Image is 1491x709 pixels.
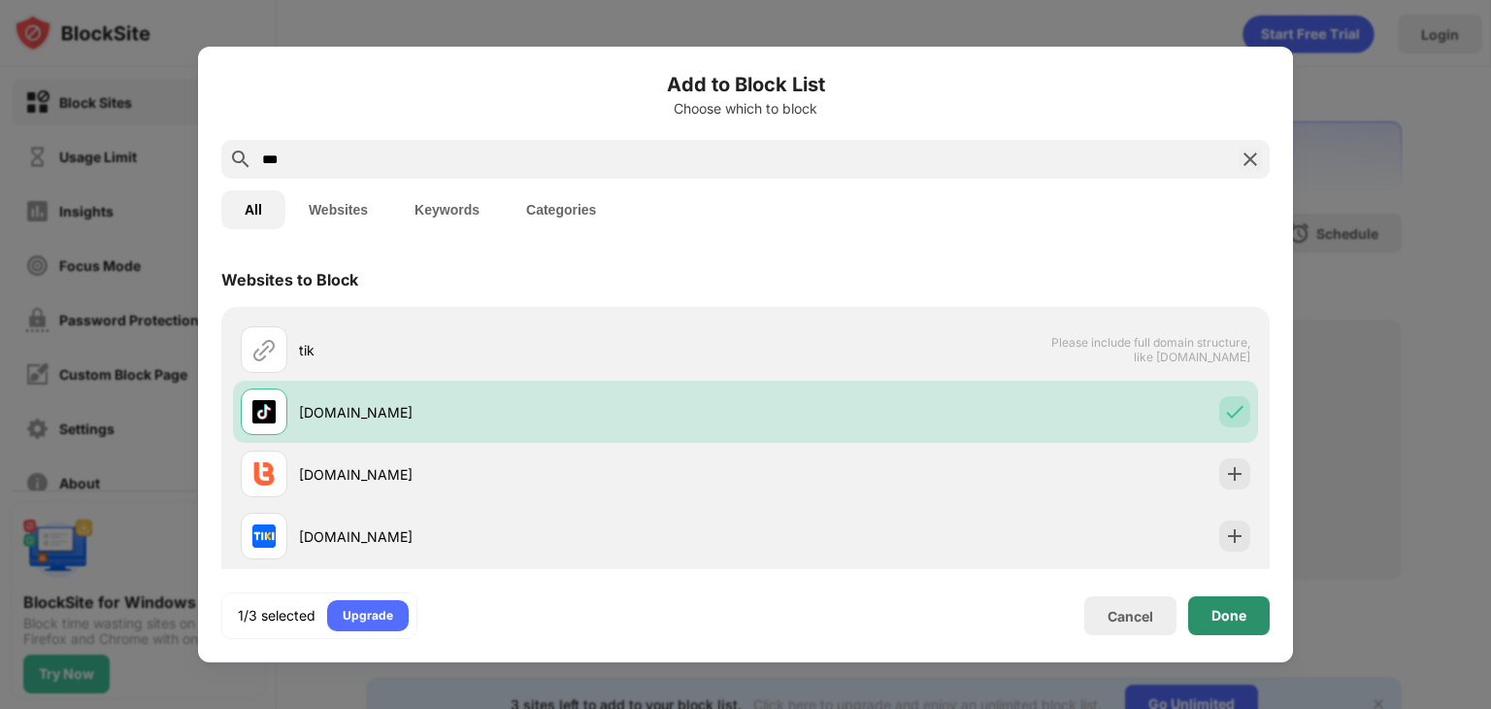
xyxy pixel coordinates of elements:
[252,400,276,423] img: favicons
[1108,608,1153,625] div: Cancel
[252,524,276,548] img: favicons
[299,402,745,422] div: [DOMAIN_NAME]
[238,606,315,625] div: 1/3 selected
[503,190,619,229] button: Categories
[343,606,393,625] div: Upgrade
[221,190,285,229] button: All
[1211,608,1246,624] div: Done
[285,190,391,229] button: Websites
[252,462,276,486] img: favicons
[299,340,745,360] div: tik
[1050,335,1250,364] span: Please include full domain structure, like [DOMAIN_NAME]
[299,464,745,485] div: [DOMAIN_NAME]
[391,190,503,229] button: Keywords
[221,101,1270,117] div: Choose which to block
[221,270,358,289] div: Websites to Block
[229,148,252,171] img: search.svg
[299,526,745,547] div: [DOMAIN_NAME]
[1239,148,1262,171] img: search-close
[252,338,276,361] img: url.svg
[221,70,1270,99] h6: Add to Block List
